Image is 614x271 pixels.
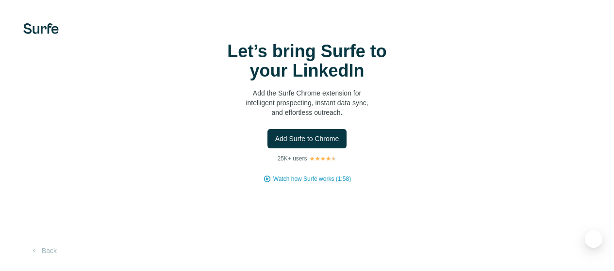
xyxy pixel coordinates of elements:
[275,134,339,143] span: Add Surfe to Chrome
[309,156,337,161] img: Rating Stars
[23,23,59,34] img: Surfe's logo
[277,154,307,163] p: 25K+ users
[210,88,404,117] p: Add the Surfe Chrome extension for intelligent prospecting, instant data sync, and effortless out...
[267,129,347,148] button: Add Surfe to Chrome
[210,42,404,80] h1: Let’s bring Surfe to your LinkedIn
[23,242,64,259] button: Back
[273,175,351,183] button: Watch how Surfe works (1:58)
